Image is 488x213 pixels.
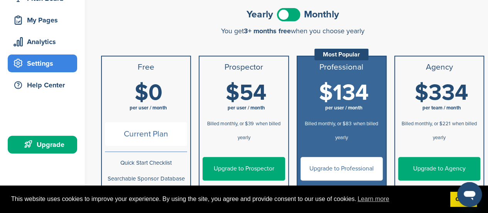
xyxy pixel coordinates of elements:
a: Upgrade to Agency [398,157,480,181]
span: Monthly [304,10,339,19]
span: Billed monthly, or $221 [402,121,450,127]
div: Analytics [12,35,77,49]
span: Yearly [247,10,273,19]
span: when billed yearly [335,121,378,141]
h3: Professional [301,63,383,72]
span: 3+ months free [244,27,291,35]
span: $134 [319,79,369,106]
span: This website uses cookies to improve your experience. By using the site, you agree and provide co... [11,193,444,205]
div: You get when you choose yearly [101,27,484,35]
p: Searchable Sponsor Database [105,174,187,184]
p: Quick Start Checklist [105,158,187,168]
span: Billed monthly, or $39 [207,121,254,127]
a: dismiss cookie message [450,192,477,207]
span: $0 [135,79,162,106]
div: Help Center [12,78,77,92]
div: Upgrade [12,138,77,152]
h3: Agency [398,63,480,72]
span: $54 [226,79,267,106]
span: $334 [415,79,468,106]
div: Most Popular [314,49,368,60]
span: Current Plan [105,122,187,146]
a: Upgrade to Professional [301,157,383,181]
div: Settings [12,56,77,70]
h3: Free [105,63,187,72]
span: per user / month [325,105,363,111]
span: when billed yearly [433,121,477,141]
iframe: Button to launch messaging window [457,182,482,207]
a: Help Center [8,76,77,94]
a: Analytics [8,33,77,51]
h3: Prospector [203,63,285,72]
a: My Pages [8,11,77,29]
span: per user / month [227,105,265,111]
a: Upgrade to Prospector [203,157,285,181]
div: My Pages [12,13,77,27]
span: when billed yearly [237,121,280,141]
span: per team / month [422,105,461,111]
span: per user / month [130,105,167,111]
span: Billed monthly, or $83 [305,121,351,127]
a: Settings [8,55,77,72]
a: Upgrade [8,136,77,153]
a: learn more about cookies [356,193,390,205]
